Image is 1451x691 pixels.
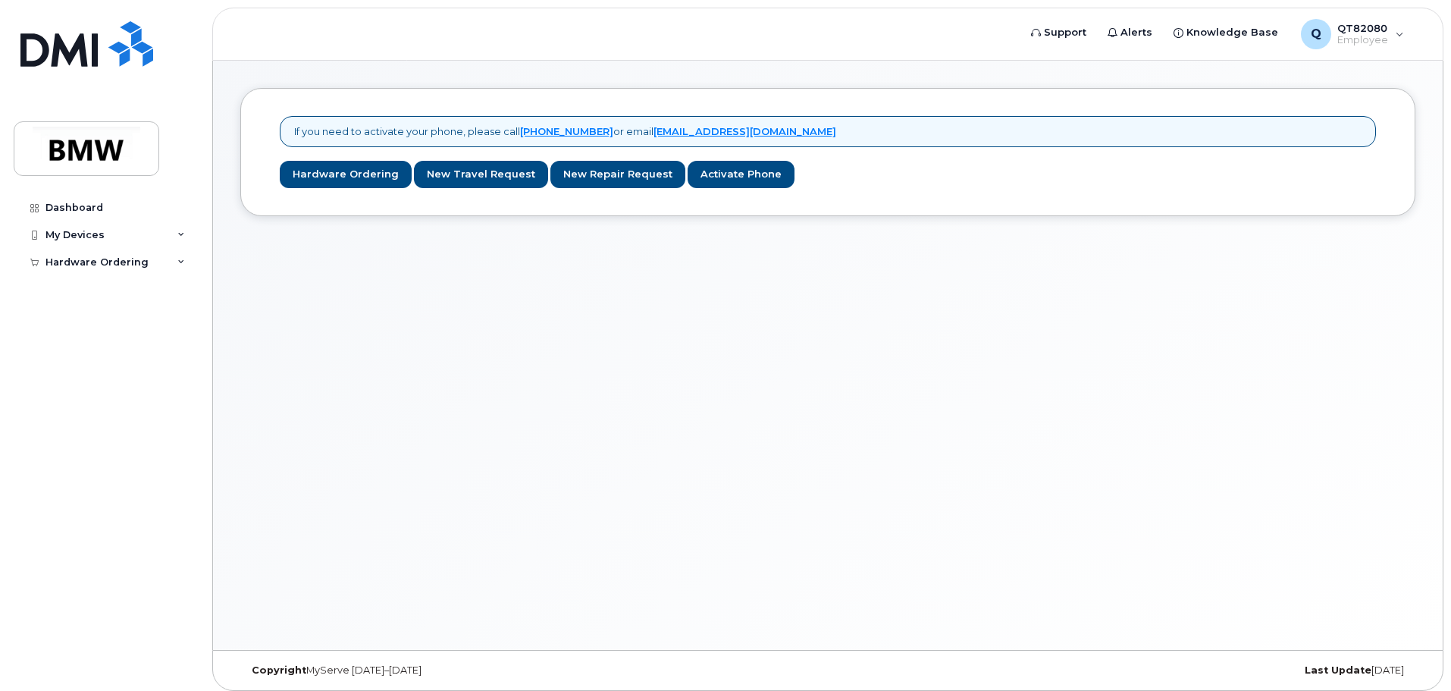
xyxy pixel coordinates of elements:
div: MyServe [DATE]–[DATE] [240,664,632,677]
a: [EMAIL_ADDRESS][DOMAIN_NAME] [653,125,836,137]
strong: Last Update [1305,664,1371,676]
a: Hardware Ordering [280,161,412,189]
a: Activate Phone [688,161,794,189]
strong: Copyright [252,664,306,676]
a: [PHONE_NUMBER] [520,125,613,137]
div: [DATE] [1023,664,1415,677]
p: If you need to activate your phone, please call or email [294,124,836,139]
a: New Repair Request [550,161,685,189]
a: New Travel Request [414,161,548,189]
